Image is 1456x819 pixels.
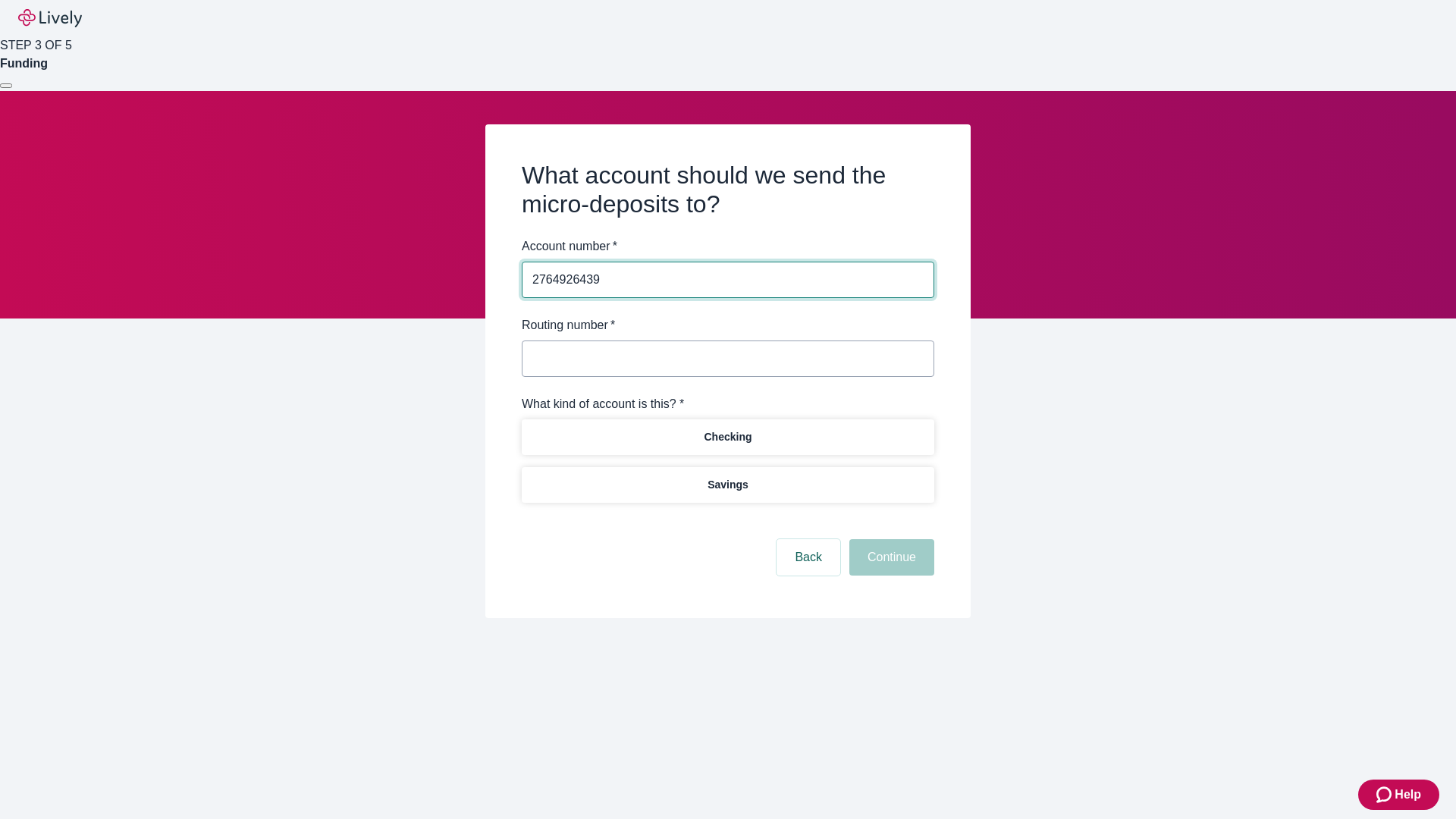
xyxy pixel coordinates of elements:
[1395,786,1421,804] span: Help
[522,419,934,455] button: Checking
[1358,780,1439,810] button: Zendesk support iconHelp
[522,316,615,334] label: Routing number
[704,429,752,445] p: Checking
[522,237,617,256] label: Account number
[708,477,748,493] p: Savings
[18,9,82,27] img: Lively
[522,467,934,503] button: Savings
[522,395,684,413] label: What kind of account is this? *
[777,539,840,576] button: Back
[522,161,934,219] h2: What account should we send the micro-deposits to?
[1376,786,1395,804] svg: Zendesk support icon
